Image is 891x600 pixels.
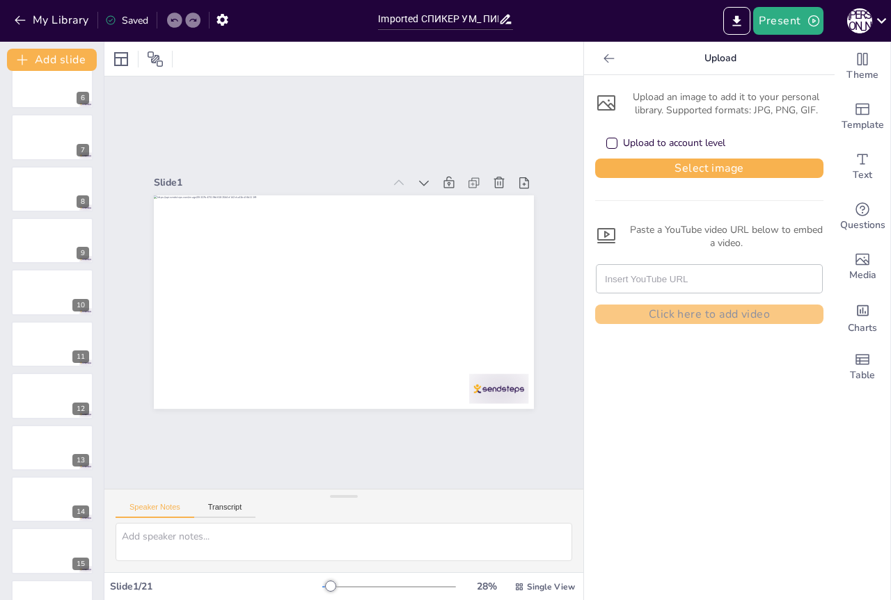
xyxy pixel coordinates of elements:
div: Upload to account level [606,136,725,150]
input: Insert YouTube URL [605,265,814,293]
div: 11 [72,350,89,363]
div: Paste a YouTube video URL below to embed a video. [595,223,823,250]
div: С [PERSON_NAME] [847,8,872,33]
button: Export to PowerPoint [723,7,750,35]
button: Click here to add video [595,305,823,324]
div: 28 % [470,580,503,593]
div: Saved [105,14,148,27]
span: Charts [848,321,877,336]
button: Add slide [7,49,97,71]
div: 10 [72,299,89,311]
div: Layout [110,48,132,70]
div: 14 [72,505,89,518]
button: Select image [595,159,823,178]
div: 10 [11,269,93,315]
div: Add a table [835,342,890,392]
div: Upload an image to add it to your personal library. Supported formats: JPG, PNG, GIF. [595,90,823,117]
div: 9 [11,218,93,263]
span: Template [842,117,884,133]
div: 12 [11,373,93,419]
p: Upload [620,42,821,75]
div: 13 [11,425,93,471]
div: Add ready made slides [835,92,890,142]
button: Speaker Notes [116,503,194,518]
span: Text [853,168,872,183]
div: 11 [11,321,93,367]
div: 12 [72,403,89,415]
button: My Library [10,9,95,31]
div: Add images, graphics, shapes or video [835,242,890,292]
div: Upload to account level [623,136,725,150]
span: Table [850,368,875,383]
span: Single View [527,581,575,592]
div: 7 [77,144,89,156]
div: Get real-time input from your audience [835,192,890,242]
span: Position [147,51,164,67]
div: 15 [72,558,89,570]
div: 9 [77,247,89,259]
div: 7 [11,114,93,160]
div: Change the overall theme [835,42,890,92]
span: Theme [846,67,878,83]
div: Slide 1 / 21 [110,580,322,593]
div: 14 [11,476,93,522]
div: Slide 1 [245,85,439,230]
button: Present [753,7,823,35]
div: 15 [11,528,93,574]
div: 6 [11,63,93,108]
button: С [PERSON_NAME] [847,7,872,35]
button: Transcript [194,503,256,518]
input: Insert title [378,9,498,29]
div: 8 [11,166,93,212]
div: Add text boxes [835,142,890,192]
div: Add charts and graphs [835,292,890,342]
div: 8 [77,195,89,208]
span: Questions [840,218,885,233]
div: 13 [72,454,89,467]
div: 6 [77,92,89,104]
span: Media [849,268,876,283]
